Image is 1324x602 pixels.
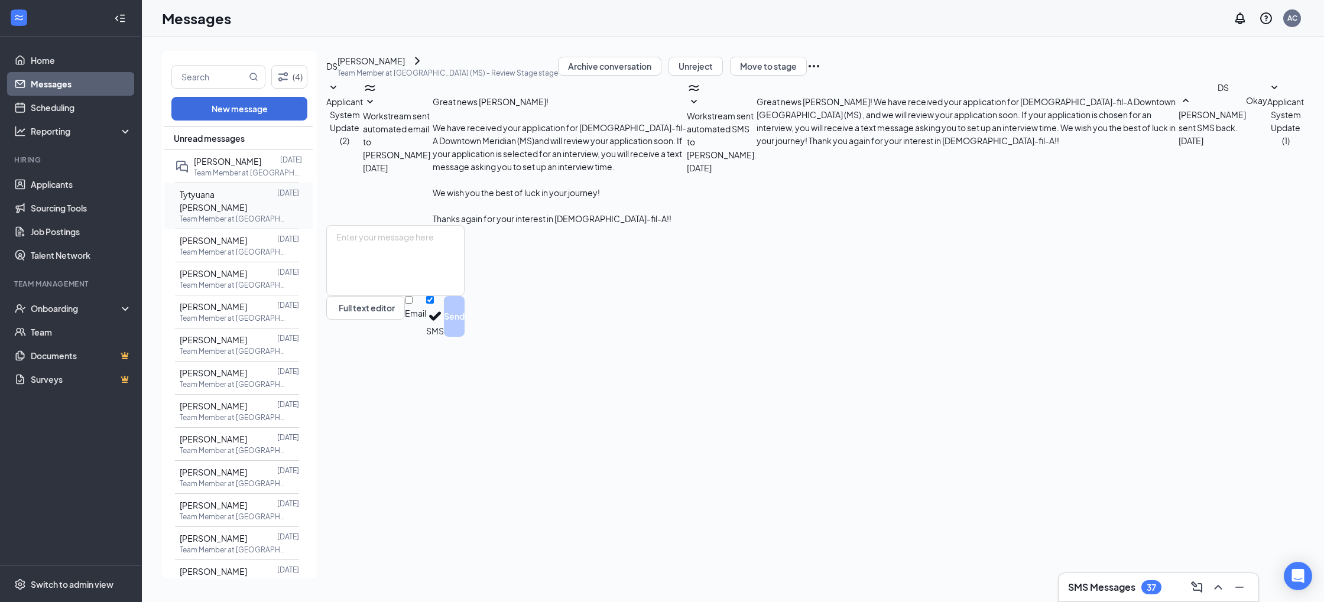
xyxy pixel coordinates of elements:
[162,8,231,28] h1: Messages
[180,367,247,378] span: [PERSON_NAME]
[180,566,247,577] span: [PERSON_NAME]
[1259,11,1273,25] svg: QuestionInfo
[326,60,338,73] div: DS
[558,57,661,76] button: Archive conversation
[433,95,687,108] p: Great news [PERSON_NAME]!
[180,545,286,555] p: Team Member at [GEOGRAPHIC_DATA] ([GEOGRAPHIC_DATA]) Crossroads
[1267,81,1304,147] button: SmallChevronDownApplicant System Update (1)
[277,188,299,198] p: [DATE]
[180,434,247,444] span: [PERSON_NAME]
[1267,96,1304,146] span: Applicant System Update (1)
[433,186,687,199] p: We wish you the best of luck in your journey!
[1233,11,1247,25] svg: Notifications
[280,155,302,165] p: [DATE]
[326,96,363,146] span: Applicant System Update (2)
[1190,580,1204,594] svg: ComposeMessage
[114,12,126,24] svg: Collapse
[433,121,687,173] p: We have received your application for [DEMOGRAPHIC_DATA]-fil-A Downtown Meridian (MS)and will rev...
[1179,94,1193,108] svg: SmallChevronUp
[426,296,434,304] input: SMS
[277,366,299,376] p: [DATE]
[405,307,426,319] div: Email
[180,280,286,290] p: Team Member at [GEOGRAPHIC_DATA] ([GEOGRAPHIC_DATA]) Crossroads
[687,81,701,95] svg: WorkstreamLogo
[757,96,1176,146] span: Great news [PERSON_NAME]! We have received your application for [DEMOGRAPHIC_DATA]-fil-A Downtown...
[1187,578,1206,597] button: ComposeMessage
[687,95,701,109] svg: SmallChevronDown
[1147,583,1156,593] div: 37
[1179,134,1203,147] span: [DATE]
[277,565,299,575] p: [DATE]
[180,268,247,279] span: [PERSON_NAME]
[277,532,299,542] p: [DATE]
[180,214,286,224] p: Team Member at [GEOGRAPHIC_DATA] ([GEOGRAPHIC_DATA]) Crossroads
[1209,578,1228,597] button: ChevronUp
[14,578,26,590] svg: Settings
[180,467,247,477] span: [PERSON_NAME]
[1267,81,1281,95] svg: SmallChevronDown
[363,161,388,174] span: [DATE]
[405,296,413,304] input: Email
[180,578,286,588] p: Team Member at [GEOGRAPHIC_DATA] ([GEOGRAPHIC_DATA]) Crossroads
[1287,13,1297,23] div: AC
[180,189,247,213] span: Tytyuana [PERSON_NAME]
[13,12,25,24] svg: WorkstreamLogo
[31,367,132,391] a: SurveysCrown
[338,68,558,78] p: Team Member at [GEOGRAPHIC_DATA] (MS) - Review Stage stage
[271,65,308,89] button: Filter (4)
[194,156,261,167] span: [PERSON_NAME]
[180,412,286,422] p: Team Member at [GEOGRAPHIC_DATA] ([GEOGRAPHIC_DATA]) Crossroads
[730,57,807,76] button: Move to stage
[277,432,299,442] p: [DATE]
[14,125,26,137] svg: Analysis
[1232,580,1247,594] svg: Minimize
[180,379,286,389] p: Team Member at [GEOGRAPHIC_DATA] ([GEOGRAPHIC_DATA]) Crossroads
[31,72,132,96] a: Messages
[326,81,340,95] svg: SmallChevronDown
[31,578,113,590] div: Switch to admin view
[31,196,132,220] a: Sourcing Tools
[669,57,723,76] button: Unreject
[180,512,286,522] p: Team Member at [GEOGRAPHIC_DATA] ([GEOGRAPHIC_DATA]) Crossroads
[687,110,757,160] span: Workstream sent automated SMS to [PERSON_NAME].
[194,168,300,178] p: Team Member at [GEOGRAPHIC_DATA] ([GEOGRAPHIC_DATA])
[1179,109,1246,133] span: [PERSON_NAME] sent SMS back.
[277,234,299,244] p: [DATE]
[687,161,712,174] span: [DATE]
[277,267,299,277] p: [DATE]
[363,110,433,160] span: Workstream sent automated email to [PERSON_NAME].
[276,70,290,84] svg: Filter
[426,325,444,337] div: SMS
[1284,562,1312,590] div: Open Intercom Messenger
[31,173,132,196] a: Applicants
[31,344,132,367] a: DocumentsCrown
[172,66,246,88] input: Search
[1211,580,1225,594] svg: ChevronUp
[171,97,307,121] button: New message
[807,59,821,73] svg: Ellipses
[410,54,424,68] svg: ChevronRight
[277,300,299,310] p: [DATE]
[31,243,132,267] a: Talent Network
[249,72,258,82] svg: MagnifyingGlass
[180,247,286,257] p: Team Member at [GEOGRAPHIC_DATA] ([GEOGRAPHIC_DATA]) Crossroads
[444,296,465,337] button: Send
[326,296,405,320] button: Full text editorPen
[180,479,286,489] p: Team Member at [GEOGRAPHIC_DATA] ([GEOGRAPHIC_DATA]) Crossroads
[14,155,129,165] div: Hiring
[326,81,363,147] button: SmallChevronDownApplicant System Update (2)
[180,500,247,510] span: [PERSON_NAME]
[14,302,26,314] svg: UserCheck
[180,301,247,312] span: [PERSON_NAME]
[363,81,377,95] svg: WorkstreamLogo
[31,320,132,344] a: Team
[180,445,286,455] p: Team Member at [GEOGRAPHIC_DATA] ([GEOGRAPHIC_DATA]) Crossroads
[426,307,444,325] svg: Checkmark
[363,95,377,109] svg: SmallChevronDown
[180,334,247,345] span: [PERSON_NAME]
[180,401,247,411] span: [PERSON_NAME]
[180,533,247,544] span: [PERSON_NAME]
[31,48,132,72] a: Home
[1068,581,1135,594] h3: SMS Messages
